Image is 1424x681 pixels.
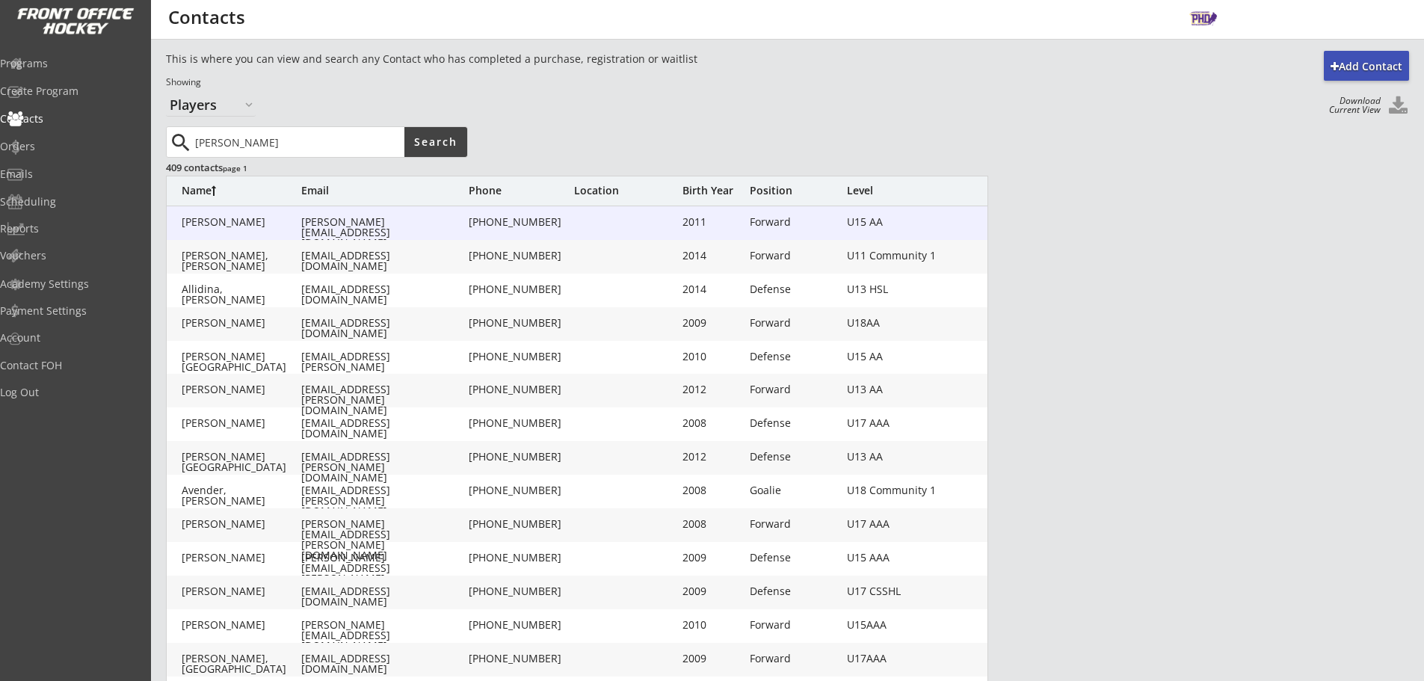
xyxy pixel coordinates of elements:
div: [PERSON_NAME][EMAIL_ADDRESS][DOMAIN_NAME] [301,620,466,651]
div: [PERSON_NAME] [182,217,301,227]
input: Type here... [192,127,404,157]
div: [EMAIL_ADDRESS][DOMAIN_NAME] [301,586,466,607]
div: [PERSON_NAME] [182,418,301,428]
div: [PERSON_NAME][EMAIL_ADDRESS][PERSON_NAME][PERSON_NAME][DOMAIN_NAME] [301,552,466,605]
div: Download Current View [1322,96,1381,114]
div: 2012 [682,384,742,395]
div: Defense [750,452,839,462]
div: U13 HSL [847,284,937,295]
div: 2014 [682,250,742,261]
div: [PHONE_NUMBER] [469,217,573,227]
div: [PHONE_NUMBER] [469,351,573,362]
div: [PERSON_NAME][EMAIL_ADDRESS][DOMAIN_NAME] [301,217,466,248]
div: U15 AA [847,351,937,362]
div: 2011 [682,217,742,227]
div: U15AAA [847,620,937,630]
div: 2010 [682,620,742,630]
div: Forward [750,519,839,529]
div: Showing [166,76,795,89]
div: [PHONE_NUMBER] [469,552,573,563]
div: U15 AA [847,217,937,227]
div: [PERSON_NAME], [GEOGRAPHIC_DATA] [182,653,301,674]
div: U17 AAA [847,519,937,529]
div: [PERSON_NAME] [182,586,301,597]
div: [EMAIL_ADDRESS][PERSON_NAME][DOMAIN_NAME] [301,452,466,483]
div: Defense [750,418,839,428]
div: Phone [469,185,573,196]
div: [PHONE_NUMBER] [469,519,573,529]
div: U17AAA [847,653,937,664]
div: Defense [750,284,839,295]
button: Search [404,127,467,157]
div: Level [847,185,937,196]
div: U11 Community 1 [847,250,937,261]
div: Forward [750,620,839,630]
font: page 1 [223,163,247,173]
div: [PERSON_NAME] [182,384,301,395]
div: 2008 [682,418,742,428]
div: [PHONE_NUMBER] [469,485,573,496]
div: [EMAIL_ADDRESS][PERSON_NAME][DOMAIN_NAME] [301,351,466,383]
div: [PHONE_NUMBER] [469,384,573,395]
div: Position [750,185,839,196]
div: [EMAIL_ADDRESS][DOMAIN_NAME] [301,284,466,305]
div: [PERSON_NAME] [182,552,301,563]
div: [PHONE_NUMBER] [469,653,573,664]
div: [EMAIL_ADDRESS][DOMAIN_NAME] [301,318,466,339]
div: [EMAIL_ADDRESS][DOMAIN_NAME] [301,250,466,271]
div: [PHONE_NUMBER] [469,620,573,630]
button: search [168,131,193,155]
div: 2012 [682,452,742,462]
div: Location [574,185,679,196]
div: 2009 [682,586,742,597]
div: [PERSON_NAME], [PERSON_NAME] [182,250,301,271]
div: [PHONE_NUMBER] [469,284,573,295]
div: 2009 [682,552,742,563]
div: Email [301,185,466,196]
div: 409 contacts [166,161,466,174]
div: U13 AA [847,384,937,395]
div: Goalie [750,485,839,496]
div: Defense [750,552,839,563]
button: Click to download all Contacts. Your browser settings may try to block it, check your security se... [1387,96,1409,117]
div: U15 AAA [847,552,937,563]
div: 2014 [682,284,742,295]
div: 2008 [682,519,742,529]
div: [EMAIL_ADDRESS][DOMAIN_NAME] [301,653,466,674]
div: U17 AAA [847,418,937,428]
div: [PERSON_NAME][GEOGRAPHIC_DATA] [182,351,301,372]
div: U18AA [847,318,937,328]
div: [PHONE_NUMBER] [469,418,573,428]
div: Forward [750,217,839,227]
div: Name [182,185,301,196]
div: Defense [750,586,839,597]
div: U13 AA [847,452,937,462]
div: Defense [750,351,839,362]
div: U18 Community 1 [847,485,937,496]
div: Forward [750,250,839,261]
div: [PERSON_NAME] [182,318,301,328]
div: [PHONE_NUMBER] [469,452,573,462]
div: U17 CSSHL [847,586,937,597]
div: Avender, [PERSON_NAME] [182,485,301,506]
div: Forward [750,384,839,395]
div: [PHONE_NUMBER] [469,586,573,597]
div: 2009 [682,653,742,664]
div: [PERSON_NAME] [182,519,301,529]
div: Forward [750,318,839,328]
div: [PERSON_NAME] [182,620,301,630]
div: [EMAIL_ADDRESS][PERSON_NAME][DOMAIN_NAME] [301,485,466,517]
div: Forward [750,653,839,664]
div: Add Contact [1324,59,1409,74]
div: [PERSON_NAME][GEOGRAPHIC_DATA] [182,452,301,472]
div: 2009 [682,318,742,328]
div: This is where you can view and search any Contact who has completed a purchase, registration or w... [166,52,795,67]
div: [PERSON_NAME][EMAIL_ADDRESS][PERSON_NAME][DOMAIN_NAME] [301,519,466,561]
div: [PHONE_NUMBER] [469,318,573,328]
div: Allidina, [PERSON_NAME] [182,284,301,305]
div: [PHONE_NUMBER] [469,250,573,261]
div: 2008 [682,485,742,496]
div: [EMAIL_ADDRESS][DOMAIN_NAME] [301,418,466,439]
div: 2010 [682,351,742,362]
div: [EMAIL_ADDRESS][PERSON_NAME][DOMAIN_NAME] [301,384,466,416]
